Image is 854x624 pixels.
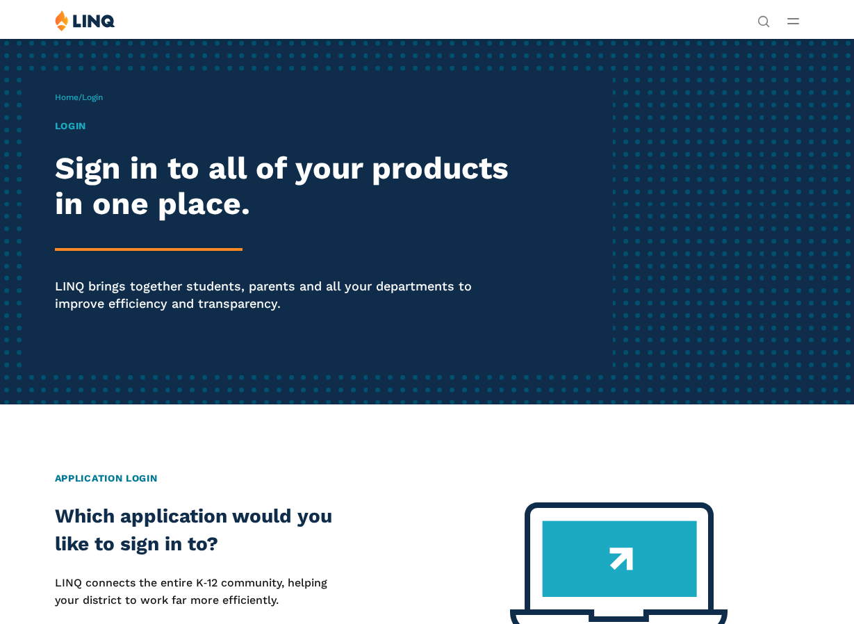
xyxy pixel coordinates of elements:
[55,471,800,486] h2: Application Login
[82,92,103,102] span: Login
[757,10,770,26] nav: Utility Navigation
[55,92,103,102] span: /
[55,119,524,133] h1: Login
[787,13,799,28] button: Open Main Menu
[757,14,770,26] button: Open Search Bar
[55,502,352,558] h2: Which application would you like to sign in to?
[55,92,79,102] a: Home
[55,10,115,31] img: LINQ | K‑12 Software
[55,151,524,222] h2: Sign in to all of your products in one place.
[55,277,524,313] p: LINQ brings together students, parents and all your departments to improve efficiency and transpa...
[55,575,352,609] p: LINQ connects the entire K‑12 community, helping your district to work far more efficiently.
